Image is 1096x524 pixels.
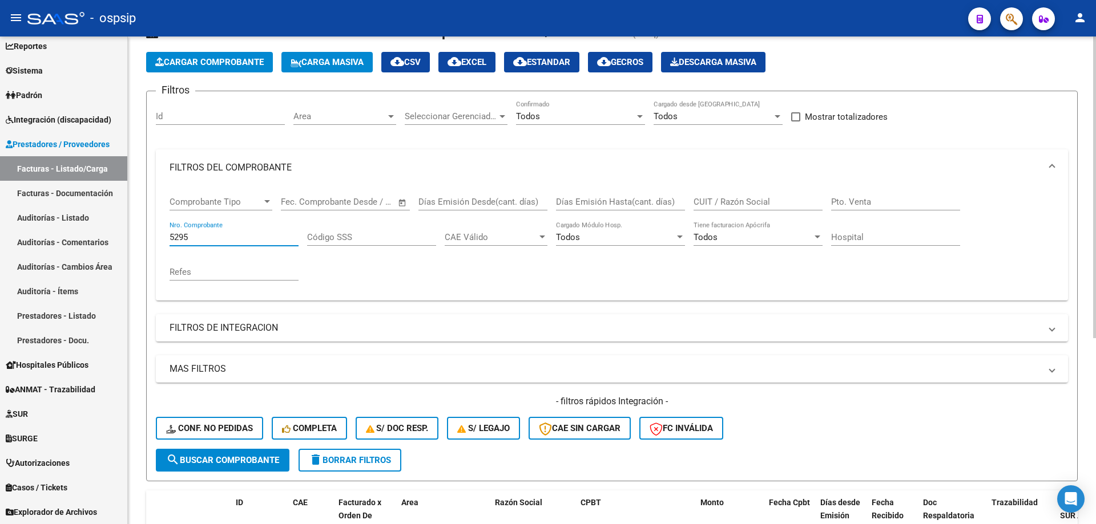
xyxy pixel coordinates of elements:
[670,57,756,67] span: Descarga Masiva
[6,64,43,77] span: Sistema
[155,57,264,67] span: Cargar Comprobante
[9,11,23,25] mat-icon: menu
[513,55,527,68] mat-icon: cloud_download
[6,89,42,101] span: Padrón
[396,196,409,209] button: Open calendar
[597,55,611,68] mat-icon: cloud_download
[1057,485,1085,513] div: Open Intercom Messenger
[309,453,323,466] mat-icon: delete
[366,423,429,433] span: S/ Doc Resp.
[6,432,38,445] span: SURGE
[156,186,1068,300] div: FILTROS DEL COMPROBANTE
[293,498,308,507] span: CAE
[293,111,386,121] span: Area
[170,322,1041,334] mat-panel-title: FILTROS DE INTEGRACION
[654,111,678,121] span: Todos
[166,455,279,465] span: Buscar Comprobante
[156,314,1068,342] mat-expansion-panel-header: FILTROS DE INTEGRACION
[650,423,713,433] span: FC Inválida
[504,52,579,72] button: Estandar
[6,138,110,151] span: Prestadores / Proveedores
[513,57,570,67] span: Estandar
[6,113,111,126] span: Integración (discapacidad)
[339,498,381,520] span: Facturado x Orden De
[90,6,136,31] span: - ospsip
[390,57,421,67] span: CSV
[516,111,540,121] span: Todos
[156,82,195,98] h3: Filtros
[820,498,860,520] span: Días desde Emisión
[581,498,601,507] span: CPBT
[661,52,765,72] button: Descarga Masiva
[448,55,461,68] mat-icon: cloud_download
[156,395,1068,408] h4: - filtros rápidos Integración -
[156,355,1068,383] mat-expansion-panel-header: MAS FILTROS
[661,52,765,72] app-download-masive: Descarga masiva de comprobantes (adjuntos)
[769,498,810,507] span: Fecha Cpbt
[281,197,327,207] input: Fecha inicio
[291,57,364,67] span: Carga Masiva
[923,498,974,520] span: Doc Respaldatoria
[6,481,67,494] span: Casos / Tickets
[6,457,70,469] span: Autorizaciones
[156,449,289,472] button: Buscar Comprobante
[1073,11,1087,25] mat-icon: person
[405,111,497,121] span: Seleccionar Gerenciador
[700,498,724,507] span: Monto
[166,453,180,466] mat-icon: search
[639,417,723,440] button: FC Inválida
[539,423,620,433] span: CAE SIN CARGAR
[390,55,404,68] mat-icon: cloud_download
[156,417,263,440] button: Conf. no pedidas
[170,197,262,207] span: Comprobante Tipo
[6,359,88,371] span: Hospitales Públicos
[445,232,537,242] span: CAE Válido
[529,417,631,440] button: CAE SIN CARGAR
[236,498,243,507] span: ID
[170,363,1041,375] mat-panel-title: MAS FILTROS
[6,408,28,420] span: SUR
[6,383,95,396] span: ANMAT - Trazabilidad
[457,423,510,433] span: S/ legajo
[448,57,486,67] span: EXCEL
[356,417,439,440] button: S/ Doc Resp.
[6,506,97,518] span: Explorador de Archivos
[992,498,1038,507] span: Trazabilidad
[597,57,643,67] span: Gecros
[401,498,418,507] span: Area
[694,232,718,242] span: Todos
[495,498,542,507] span: Razón Social
[872,498,904,520] span: Fecha Recibido
[282,423,337,433] span: Completa
[447,417,520,440] button: S/ legajo
[438,52,495,72] button: EXCEL
[337,197,393,207] input: Fecha fin
[166,423,253,433] span: Conf. no pedidas
[272,417,347,440] button: Completa
[299,449,401,472] button: Borrar Filtros
[281,52,373,72] button: Carga Masiva
[556,232,580,242] span: Todos
[156,149,1068,186] mat-expansion-panel-header: FILTROS DEL COMPROBANTE
[6,40,47,52] span: Reportes
[805,110,888,124] span: Mostrar totalizadores
[170,161,1041,174] mat-panel-title: FILTROS DEL COMPROBANTE
[146,52,273,72] button: Cargar Comprobante
[381,52,430,72] button: CSV
[309,455,391,465] span: Borrar Filtros
[588,52,652,72] button: Gecros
